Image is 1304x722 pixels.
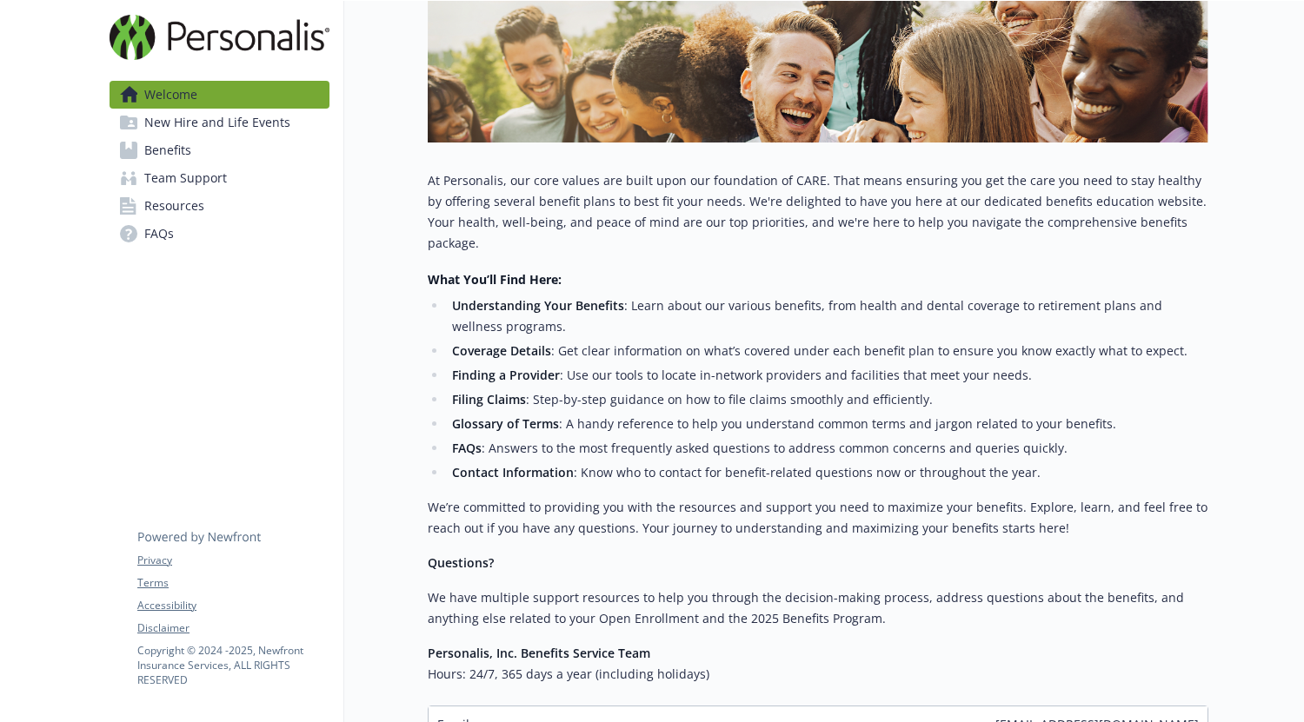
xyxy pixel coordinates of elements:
[452,297,624,314] strong: Understanding Your Benefits
[452,415,559,432] strong: Glossary of Terms
[110,164,329,192] a: Team Support
[144,136,191,164] span: Benefits
[144,109,290,136] span: New Hire and Life Events
[452,391,526,407] strong: Filing Claims
[428,497,1208,539] p: We’re committed to providing you with the resources and support you need to maximize your benefit...
[144,81,197,109] span: Welcome
[428,645,650,661] strong: Personalis, Inc. Benefits Service Team
[428,170,1208,254] p: At Personalis, our core values are built upon our foundation of CARE. That means ensuring you get...
[447,341,1208,361] li: : Get clear information on what’s covered under each benefit plan to ensure you know exactly what...
[110,192,329,220] a: Resources
[428,554,494,571] strong: Questions?
[452,342,551,359] strong: Coverage Details
[137,553,329,568] a: Privacy
[110,81,329,109] a: Welcome
[428,271,562,288] strong: What You’ll Find Here:
[144,164,227,192] span: Team Support
[137,620,329,636] a: Disclaimer
[110,109,329,136] a: New Hire and Life Events
[452,367,560,383] strong: Finding a Provider
[137,598,329,613] a: Accessibility
[428,664,1208,685] h6: Hours: 24/7, 365 days a year (including holidays)​
[447,365,1208,386] li: : Use our tools to locate in-network providers and facilities that meet your needs.
[452,440,482,456] strong: FAQs
[447,438,1208,459] li: : Answers to the most frequently asked questions to address common concerns and queries quickly.
[447,414,1208,434] li: : A handy reference to help you understand common terms and jargon related to your benefits.
[428,587,1208,629] p: We have multiple support resources to help you through the decision-making process, address quest...
[447,462,1208,483] li: : Know who to contact for benefit-related questions now or throughout the year.
[110,220,329,248] a: FAQs
[110,136,329,164] a: Benefits
[144,220,174,248] span: FAQs
[137,643,329,687] p: Copyright © 2024 - 2025 , Newfront Insurance Services, ALL RIGHTS RESERVED
[447,389,1208,410] li: : Step-by-step guidance on how to file claims smoothly and efficiently.
[137,575,329,591] a: Terms
[144,192,204,220] span: Resources
[452,464,574,480] strong: Contact Information
[447,295,1208,337] li: : Learn about our various benefits, from health and dental coverage to retirement plans and welln...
